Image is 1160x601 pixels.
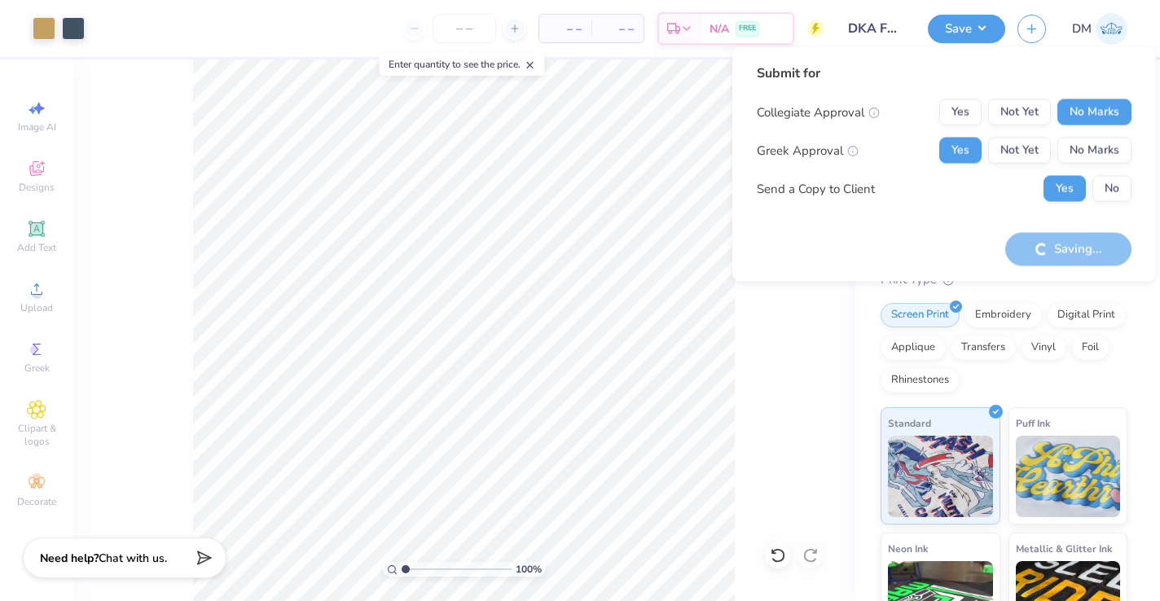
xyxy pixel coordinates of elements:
[1071,336,1109,360] div: Foil
[881,303,960,327] div: Screen Print
[1016,436,1121,517] img: Puff Ink
[516,562,542,577] span: 100 %
[18,121,56,134] span: Image AI
[1072,20,1092,38] span: DM
[17,241,56,254] span: Add Text
[928,15,1005,43] button: Save
[881,336,946,360] div: Applique
[99,551,167,566] span: Chat with us.
[888,415,931,432] span: Standard
[888,540,928,557] span: Neon Ink
[1016,415,1050,432] span: Puff Ink
[1092,176,1131,202] button: No
[888,436,993,517] img: Standard
[1021,336,1066,360] div: Vinyl
[40,551,99,566] strong: Need help?
[20,301,53,314] span: Upload
[8,422,65,448] span: Clipart & logos
[17,495,56,508] span: Decorate
[836,12,916,45] input: Untitled Design
[710,20,729,37] span: N/A
[19,181,55,194] span: Designs
[757,179,875,198] div: Send a Copy to Client
[24,362,50,375] span: Greek
[1016,540,1112,557] span: Metallic & Glitter Ink
[1044,176,1086,202] button: Yes
[433,14,496,43] input: – –
[939,99,982,125] button: Yes
[1057,138,1131,164] button: No Marks
[1096,13,1127,45] img: Diana Malta
[939,138,982,164] button: Yes
[739,23,756,34] span: FREE
[380,53,545,76] div: Enter quantity to see the price.
[757,64,1131,83] div: Submit for
[549,20,582,37] span: – –
[757,141,859,160] div: Greek Approval
[988,99,1051,125] button: Not Yet
[757,103,880,121] div: Collegiate Approval
[988,138,1051,164] button: Not Yet
[1047,303,1126,327] div: Digital Print
[601,20,634,37] span: – –
[1057,99,1131,125] button: No Marks
[881,368,960,393] div: Rhinestones
[1072,13,1127,45] a: DM
[964,303,1042,327] div: Embroidery
[951,336,1016,360] div: Transfers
